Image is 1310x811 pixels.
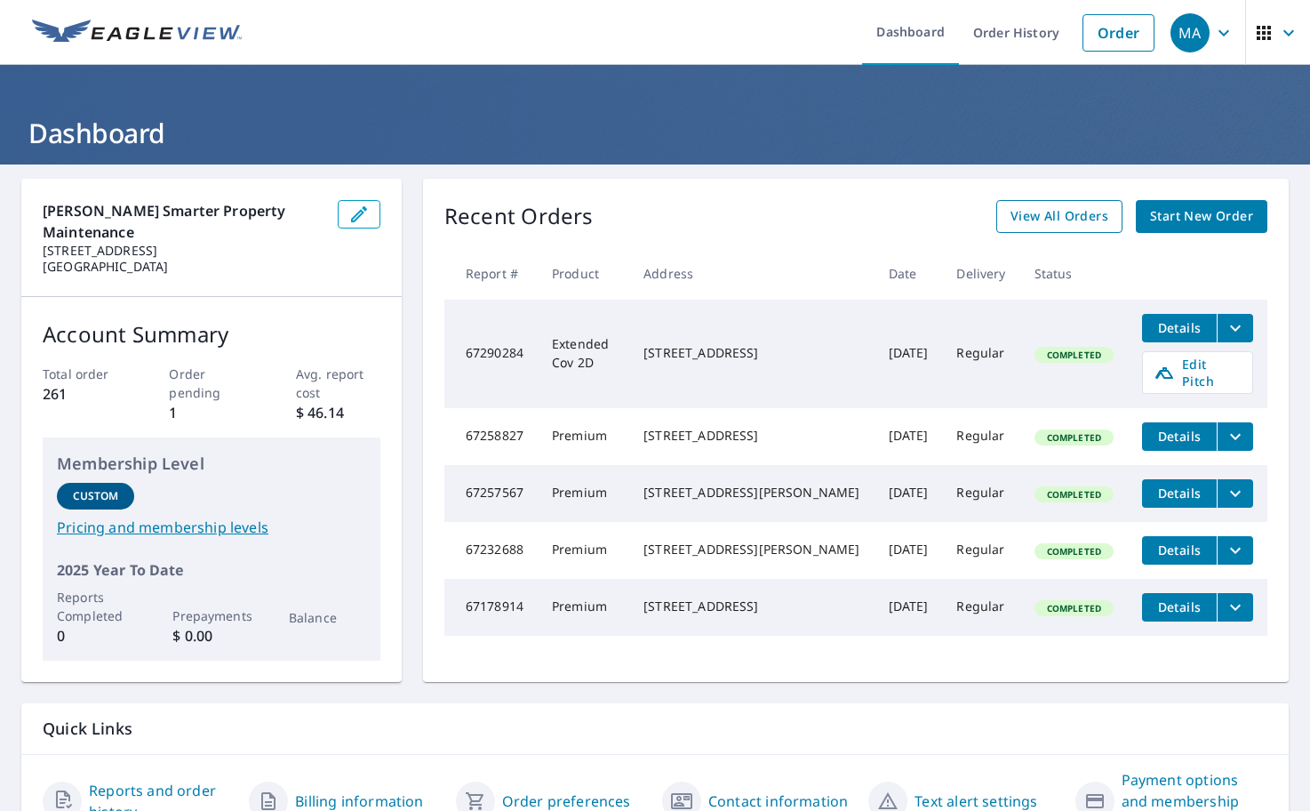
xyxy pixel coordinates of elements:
[1142,593,1217,622] button: detailsBtn-67178914
[1036,488,1112,501] span: Completed
[57,517,366,538] a: Pricing and membership levels
[444,522,538,579] td: 67232688
[169,402,253,423] p: 1
[1153,542,1206,558] span: Details
[43,243,324,259] p: [STREET_ADDRESS]
[1217,479,1253,508] button: filesDropdownBtn-67257567
[643,541,859,558] div: [STREET_ADDRESS][PERSON_NAME]
[538,247,629,300] th: Product
[875,247,943,300] th: Date
[1010,205,1108,228] span: View All Orders
[1153,319,1206,336] span: Details
[538,465,629,522] td: Premium
[875,408,943,465] td: [DATE]
[1170,13,1210,52] div: MA
[21,115,1289,151] h1: Dashboard
[1153,485,1206,502] span: Details
[643,484,859,502] div: [STREET_ADDRESS][PERSON_NAME]
[1036,602,1112,614] span: Completed
[538,300,629,408] td: Extended Cov 2D
[73,488,119,504] p: Custom
[643,427,859,445] div: [STREET_ADDRESS]
[538,408,629,465] td: Premium
[43,365,127,383] p: Total order
[629,247,874,300] th: Address
[57,625,134,646] p: 0
[169,365,253,402] p: Order pending
[1217,593,1253,622] button: filesDropdownBtn-67178914
[1142,422,1217,451] button: detailsBtn-67258827
[1082,14,1154,52] a: Order
[942,247,1019,300] th: Delivery
[43,200,324,243] p: [PERSON_NAME] Smarter Property Maintenance
[643,344,859,362] div: [STREET_ADDRESS]
[43,259,324,275] p: [GEOGRAPHIC_DATA]
[57,588,134,625] p: Reports Completed
[444,465,538,522] td: 67257567
[1036,349,1112,361] span: Completed
[43,718,1267,740] p: Quick Links
[875,579,943,636] td: [DATE]
[172,625,250,646] p: $ 0.00
[1142,479,1217,508] button: detailsBtn-67257567
[875,465,943,522] td: [DATE]
[942,465,1019,522] td: Regular
[1020,247,1128,300] th: Status
[57,559,366,581] p: 2025 Year To Date
[1142,351,1253,394] a: Edit Pitch
[1142,536,1217,565] button: detailsBtn-67232688
[1154,356,1242,389] span: Edit Pitch
[1150,205,1253,228] span: Start New Order
[942,408,1019,465] td: Regular
[444,579,538,636] td: 67178914
[1217,422,1253,451] button: filesDropdownBtn-67258827
[57,452,366,476] p: Membership Level
[942,522,1019,579] td: Regular
[942,300,1019,408] td: Regular
[296,402,380,423] p: $ 46.14
[444,300,538,408] td: 67290284
[32,20,242,46] img: EV Logo
[444,200,594,233] p: Recent Orders
[875,522,943,579] td: [DATE]
[875,300,943,408] td: [DATE]
[1036,545,1112,558] span: Completed
[172,606,250,625] p: Prepayments
[1136,200,1267,233] a: Start New Order
[43,383,127,405] p: 261
[1217,314,1253,342] button: filesDropdownBtn-67290284
[444,408,538,465] td: 67258827
[942,579,1019,636] td: Regular
[1142,314,1217,342] button: detailsBtn-67290284
[538,522,629,579] td: Premium
[1153,598,1206,615] span: Details
[296,365,380,402] p: Avg. report cost
[996,200,1122,233] a: View All Orders
[1217,536,1253,565] button: filesDropdownBtn-67232688
[1153,428,1206,445] span: Details
[289,608,366,627] p: Balance
[444,247,538,300] th: Report #
[643,598,859,615] div: [STREET_ADDRESS]
[538,579,629,636] td: Premium
[1036,431,1112,444] span: Completed
[43,318,380,350] p: Account Summary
